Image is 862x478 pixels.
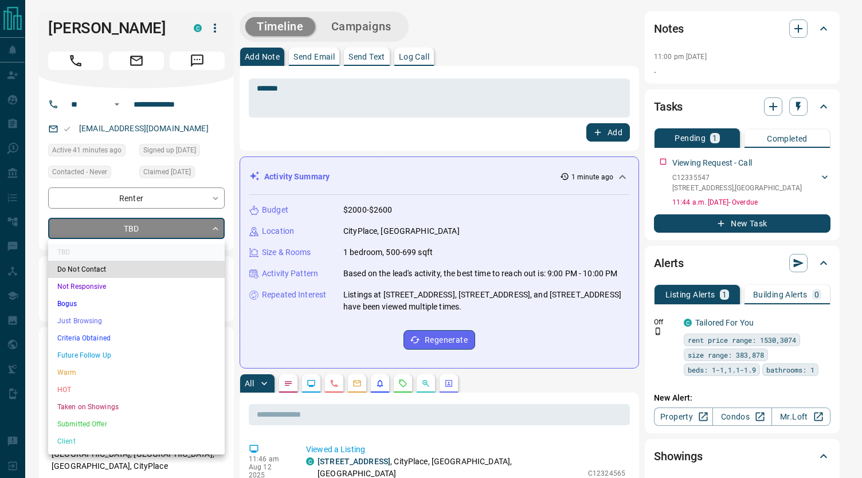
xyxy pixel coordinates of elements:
[48,295,225,312] li: Bogus
[48,278,225,295] li: Not Responsive
[48,312,225,330] li: Just Browsing
[48,433,225,450] li: Client
[48,347,225,364] li: Future Follow Up
[48,330,225,347] li: Criteria Obtained
[48,261,225,278] li: Do Not Contact
[48,398,225,416] li: Taken on Showings
[48,416,225,433] li: Submitted Offer
[48,364,225,381] li: Warm
[48,381,225,398] li: HOT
